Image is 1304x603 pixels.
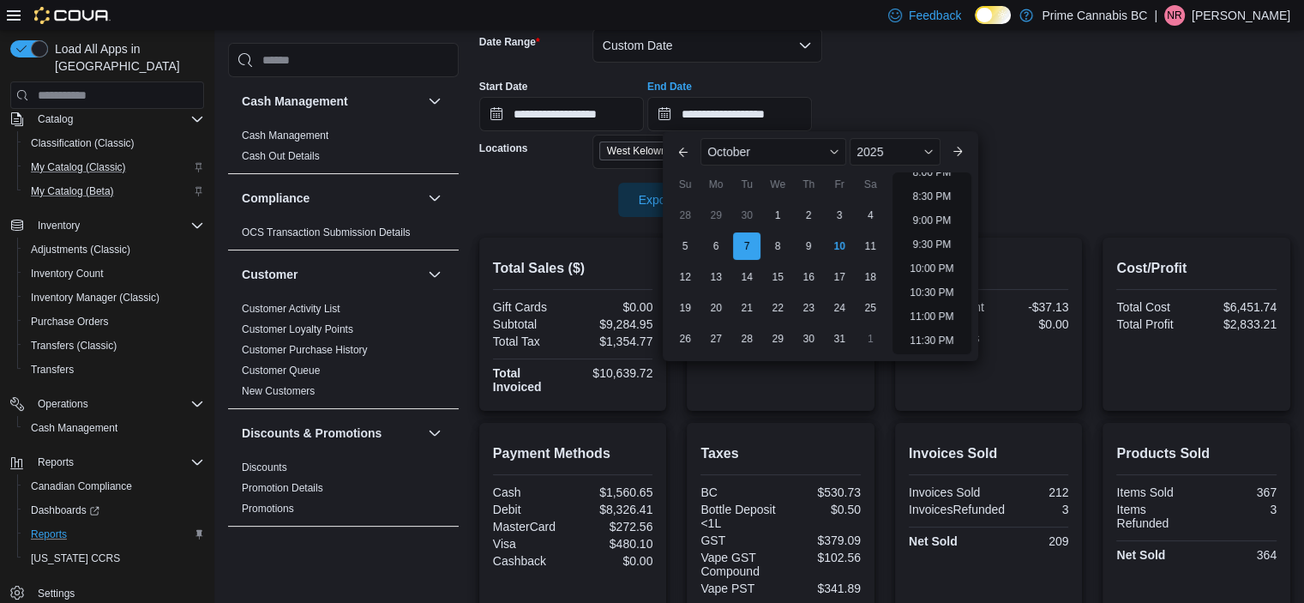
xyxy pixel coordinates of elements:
[17,522,211,546] button: Reports
[1164,5,1185,26] div: Nathan Russo
[795,294,822,322] div: day-23
[702,232,730,260] div: day-6
[784,551,861,564] div: $102.56
[733,171,760,198] div: Tu
[242,302,340,316] span: Customer Activity List
[17,262,211,286] button: Inventory Count
[17,334,211,358] button: Transfers (Classic)
[31,315,109,329] span: Purchase Orders
[903,330,960,351] li: 11:30 PM
[903,306,960,327] li: 11:00 PM
[826,325,853,353] div: day-31
[909,7,961,24] span: Feedback
[24,157,133,178] a: My Catalog (Classic)
[764,202,791,229] div: day-1
[784,534,861,547] div: $379.09
[24,287,166,308] a: Inventory Manager (Classic)
[1200,485,1277,499] div: 367
[599,142,694,160] span: West Kelowna
[764,294,791,322] div: day-22
[856,171,884,198] div: Sa
[733,294,760,322] div: day-21
[733,263,760,291] div: day-14
[31,479,132,493] span: Canadian Compliance
[31,528,67,541] span: Reports
[576,317,652,331] div: $9,284.95
[795,232,822,260] div: day-9
[1116,443,1277,464] h2: Products Sold
[24,359,204,380] span: Transfers
[493,554,569,568] div: Cashback
[671,202,699,229] div: day-28
[38,397,88,411] span: Operations
[576,503,652,516] div: $8,326.41
[784,582,861,595] div: $341.89
[493,485,569,499] div: Cash
[242,129,328,142] span: Cash Management
[242,482,323,494] a: Promotion Details
[31,184,114,198] span: My Catalog (Beta)
[242,461,287,474] span: Discounts
[733,325,760,353] div: day-28
[17,286,211,310] button: Inventory Manager (Classic)
[242,364,320,377] span: Customer Queue
[1192,5,1290,26] p: [PERSON_NAME]
[31,452,204,473] span: Reports
[424,423,445,443] button: Discounts & Promotions
[3,214,211,238] button: Inventory
[424,264,445,285] button: Customer
[1167,5,1181,26] span: NR
[31,394,95,414] button: Operations
[31,363,74,377] span: Transfers
[764,232,791,260] div: day-8
[784,503,861,516] div: $0.50
[1116,503,1193,530] div: Items Refunded
[826,263,853,291] div: day-17
[24,335,204,356] span: Transfers (Classic)
[242,130,328,142] a: Cash Management
[1200,548,1277,562] div: 364
[24,311,116,332] a: Purchase Orders
[975,6,1011,24] input: Dark Mode
[24,311,204,332] span: Purchase Orders
[702,202,730,229] div: day-29
[992,485,1068,499] div: 212
[24,524,74,545] a: Reports
[1116,258,1277,279] h2: Cost/Profit
[909,534,958,548] strong: Net Sold
[992,300,1068,314] div: -$37.13
[242,503,294,515] a: Promotions
[856,145,883,159] span: 2025
[493,503,569,516] div: Debit
[1200,503,1277,516] div: 3
[38,219,80,232] span: Inventory
[31,136,135,150] span: Classification (Classic)
[903,282,960,303] li: 10:30 PM
[702,171,730,198] div: Mo
[1116,317,1193,331] div: Total Profit
[24,524,204,545] span: Reports
[671,171,699,198] div: Su
[906,162,958,183] li: 8:00 PM
[24,476,139,497] a: Canadian Compliance
[31,421,117,435] span: Cash Management
[903,258,960,279] li: 10:00 PM
[17,546,211,570] button: [US_STATE] CCRS
[1200,300,1277,314] div: $6,451.74
[24,418,124,438] a: Cash Management
[856,294,884,322] div: day-25
[31,552,120,565] span: [US_STATE] CCRS
[764,325,791,353] div: day-29
[733,232,760,260] div: day-7
[1042,5,1147,26] p: Prime Cannabis BC
[764,263,791,291] div: day-15
[944,138,971,166] button: Next month
[31,394,204,414] span: Operations
[424,188,445,208] button: Compliance
[31,243,130,256] span: Adjustments (Classic)
[38,587,75,600] span: Settings
[17,310,211,334] button: Purchase Orders
[700,485,777,499] div: BC
[31,452,81,473] button: Reports
[48,40,204,75] span: Load All Apps in [GEOGRAPHIC_DATA]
